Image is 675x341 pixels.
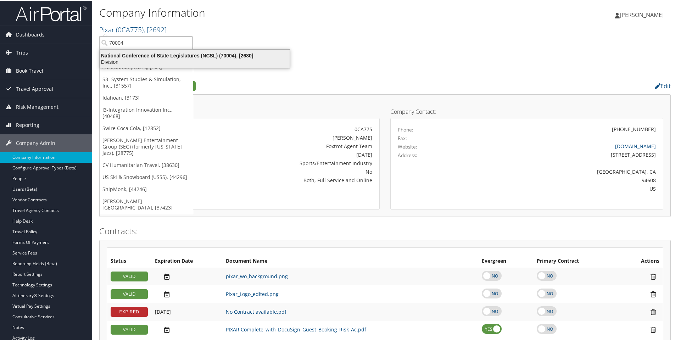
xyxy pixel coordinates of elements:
[107,108,380,114] h4: Account Details:
[155,308,171,314] span: [DATE]
[16,134,55,151] span: Company Admin
[465,150,656,158] div: [STREET_ADDRESS]
[465,184,656,192] div: US
[155,272,219,280] div: Add/Edit Date
[226,325,366,332] a: PIXAR Complete_with_DocuSign_Guest_Booking_Risk_Ac.pdf
[465,176,656,183] div: 94608
[465,167,656,175] div: [GEOGRAPHIC_DATA], CA
[204,176,372,183] div: Both, Full Service and Online
[647,325,659,333] i: Remove Contract
[615,4,671,25] a: [PERSON_NAME]
[478,254,533,267] th: Evergreen
[398,142,417,150] label: Website:
[655,82,671,89] a: Edit
[226,308,286,314] a: No Contract available.pdf
[204,125,372,132] div: 0CA775
[204,142,372,149] div: Foxtrot Agent Team
[619,254,663,267] th: Actions
[100,103,193,122] a: I3-Integration Innovation Inc., [40468]
[620,10,664,18] span: [PERSON_NAME]
[204,167,372,175] div: No
[16,43,28,61] span: Trips
[615,142,656,149] a: [DOMAIN_NAME]
[16,5,87,21] img: airportal-logo.png
[222,254,478,267] th: Document Name
[398,125,413,133] label: Phone:
[16,79,53,97] span: Travel Approval
[111,324,148,334] div: VALID
[390,108,663,114] h4: Company Contact:
[100,183,193,195] a: ShipMonk, [44246]
[100,122,193,134] a: Swire Coca Cola, [12852]
[100,35,193,49] input: Search Accounts
[99,24,167,34] a: Pixar
[144,24,167,34] span: , [ 2692 ]
[226,272,288,279] a: pixar_wo_background.png
[111,289,148,298] div: VALID
[100,170,193,183] a: US Ski & Snowboard (USSS), [44296]
[533,254,619,267] th: Primary Contract
[100,158,193,170] a: CV Humanitarian Travel, [38630]
[96,58,294,65] div: Division
[151,254,222,267] th: Expiration Date
[16,25,45,43] span: Dashboards
[155,290,219,297] div: Add/Edit Date
[16,116,39,133] span: Reporting
[99,5,480,19] h1: Company Information
[204,150,372,158] div: [DATE]
[155,325,219,333] div: Add/Edit Date
[100,73,193,91] a: S3- System Studies & Simulation, Inc., [31557]
[647,272,659,280] i: Remove Contract
[99,224,671,236] h2: Contracts:
[155,308,219,314] div: Add/Edit Date
[612,125,656,132] div: [PHONE_NUMBER]
[16,97,58,115] span: Risk Management
[116,24,144,34] span: ( 0CA775 )
[647,290,659,297] i: Remove Contract
[226,290,279,297] a: Pixar_Logo_edited.png
[100,91,193,103] a: Idahoan, [3173]
[111,271,148,281] div: VALID
[99,79,477,91] h2: Company Profile:
[100,134,193,158] a: [PERSON_NAME] Entertainment Group (SEG) (formerly [US_STATE] Jazz), [28775]
[204,159,372,166] div: Sports/Entertainment Industry
[96,52,294,58] div: National Conference of State Legislatures (NCSL) (70004), [2680]
[111,306,148,316] div: EXPIRED
[204,133,372,141] div: [PERSON_NAME]
[647,308,659,315] i: Remove Contract
[100,195,193,213] a: [PERSON_NAME][GEOGRAPHIC_DATA], [37423]
[107,254,151,267] th: Status
[398,151,417,158] label: Address:
[16,61,43,79] span: Book Travel
[398,134,407,141] label: Fax:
